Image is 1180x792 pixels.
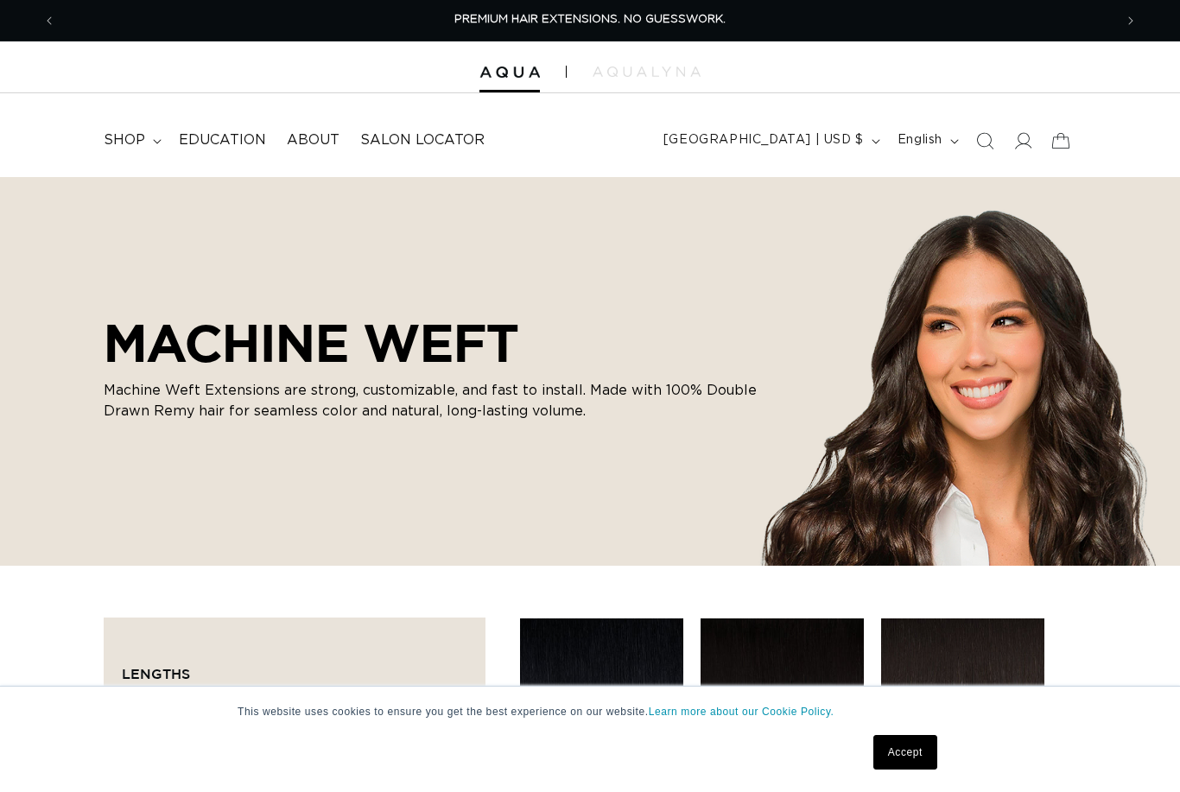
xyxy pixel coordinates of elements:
[360,131,485,149] span: Salon Locator
[887,124,966,157] button: English
[649,706,834,718] a: Learn more about our Cookie Policy.
[122,636,467,698] summary: Lengths (0 selected)
[93,121,168,160] summary: shop
[122,666,190,681] span: Lengths
[593,67,701,77] img: aqualyna.com
[287,131,339,149] span: About
[30,4,68,37] button: Previous announcement
[350,121,495,160] a: Salon Locator
[966,122,1004,160] summary: Search
[454,14,726,25] span: PREMIUM HAIR EXTENSIONS. NO GUESSWORK.
[873,735,937,770] a: Accept
[276,121,350,160] a: About
[238,704,942,719] p: This website uses cookies to ensure you get the best experience on our website.
[179,131,266,149] span: Education
[104,313,760,373] h2: MACHINE WEFT
[1112,4,1150,37] button: Next announcement
[104,380,760,421] p: Machine Weft Extensions are strong, customizable, and fast to install. Made with 100% Double Draw...
[104,131,145,149] span: shop
[653,124,887,157] button: [GEOGRAPHIC_DATA] | USD $
[898,131,942,149] span: English
[663,131,864,149] span: [GEOGRAPHIC_DATA] | USD $
[168,121,276,160] a: Education
[479,67,540,79] img: Aqua Hair Extensions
